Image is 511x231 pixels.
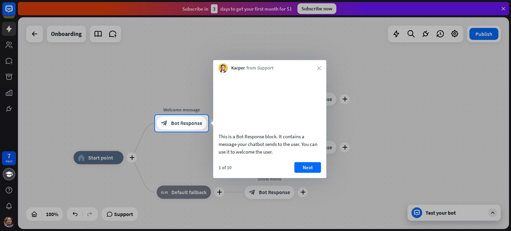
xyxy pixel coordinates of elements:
[247,65,273,71] span: from Support
[161,120,168,127] i: block_bot_response
[317,66,321,70] i: close
[231,65,245,71] span: Kacper
[171,120,202,127] span: Bot Response
[219,132,321,155] div: This is a Bot Response block. It contains a message your chatbot sends to the user. You can use i...
[219,164,232,170] div: 1 of 10
[5,3,25,23] button: Open LiveChat chat widget
[294,162,321,173] button: Next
